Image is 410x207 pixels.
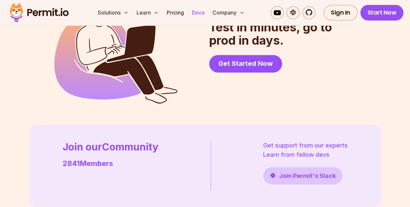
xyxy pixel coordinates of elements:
h2: Try it yourself. It's free. Test in minutes, go to prod in days. [209,7,356,47]
p: Get support from our experts Learn from fellow devs [263,141,348,159]
a: Sign In [323,5,358,21]
p: 2841 Members [63,158,158,169]
span: Get Started Now [218,59,273,68]
button: Solutions [95,6,131,19]
a: Start Now [360,5,404,21]
button: Learn [134,6,161,19]
a: Pricing [164,6,187,19]
h2: Join our Community [63,141,158,152]
button: Company [210,6,247,19]
img: Permit logo [7,1,72,24]
a: Get Started Now [209,55,282,72]
a: Docs [189,6,207,19]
